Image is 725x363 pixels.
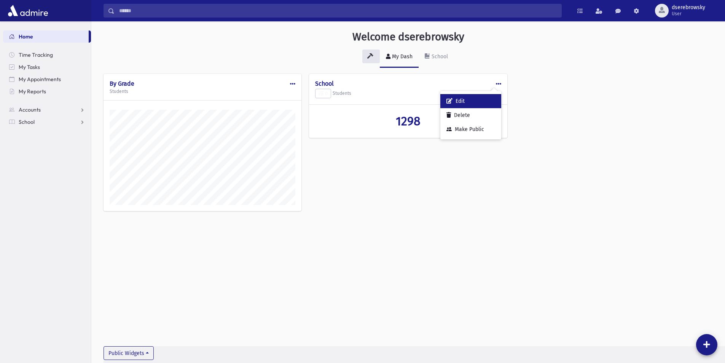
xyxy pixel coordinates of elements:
[352,30,464,43] h3: Welcome dserebrowsky
[3,104,91,116] a: Accounts
[3,116,91,128] a: School
[19,64,40,70] span: My Tasks
[115,4,561,18] input: Search
[440,122,501,136] button: Make Public
[430,53,448,60] div: School
[3,61,91,73] a: My Tasks
[19,88,46,95] span: My Reports
[19,76,61,83] span: My Appointments
[6,3,50,18] img: AdmirePro
[19,118,35,125] span: School
[110,89,295,94] h5: Students
[3,85,91,98] a: My Reports
[672,11,705,17] span: User
[19,33,33,40] span: Home
[319,91,328,96] span: 0
[390,53,413,60] div: My Dash
[19,106,41,113] span: Accounts
[3,30,89,43] a: Home
[3,49,91,61] a: Time Tracking
[315,89,331,99] button: 0
[419,46,454,68] a: School
[380,46,419,68] a: My Dash
[315,89,501,99] h5: Students
[315,80,501,87] h4: School
[3,73,91,85] a: My Appointments
[396,114,421,128] span: 1298
[440,94,501,108] button: Edit
[104,346,154,360] button: Public Widgets
[110,80,295,87] h4: By Grade
[672,5,705,11] span: dserebrowsky
[315,114,501,128] a: 1298
[19,51,53,58] span: Time Tracking
[440,108,501,122] button: Delete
